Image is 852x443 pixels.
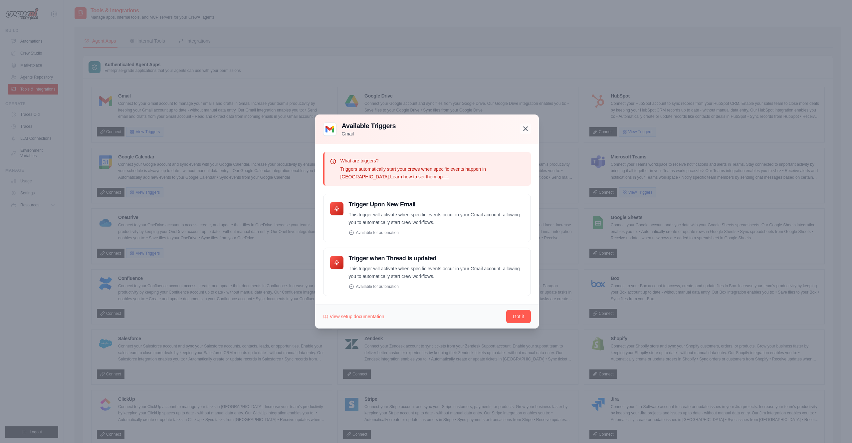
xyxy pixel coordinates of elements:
img: Gmail [323,122,336,136]
p: This trigger will activate when specific events occur in your Gmail account, allowing you to auto... [349,211,524,226]
h4: Trigger Upon New Email [349,201,524,208]
button: Got it [506,310,531,323]
a: Learn how to set them up → [390,174,449,179]
p: Triggers automatically start your crews when specific events happen in [GEOGRAPHIC_DATA]. [340,165,526,181]
h3: Available Triggers [342,121,396,130]
span: View setup documentation [330,313,384,320]
div: Available for automation [349,284,524,289]
a: View setup documentation [323,313,384,320]
p: Gmail [342,130,396,137]
p: This trigger will activate when specific events occur in your Gmail account, allowing you to auto... [349,265,524,280]
p: What are triggers? [340,157,526,164]
div: Available for automation [349,230,524,235]
h4: Trigger when Thread is updated [349,255,524,262]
